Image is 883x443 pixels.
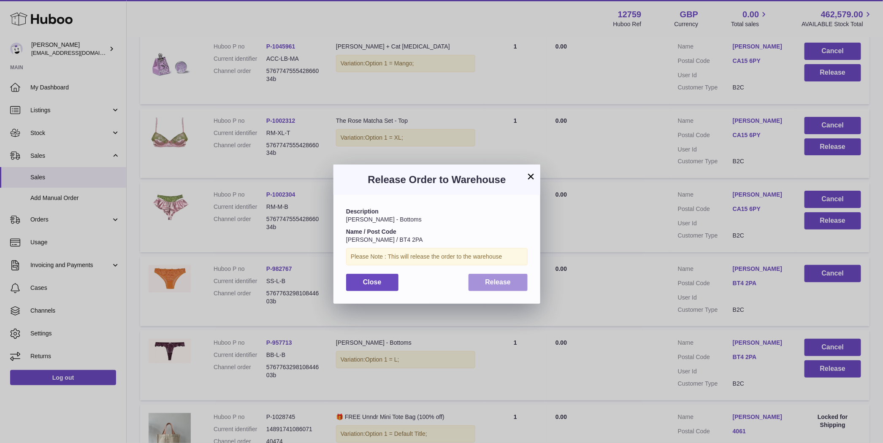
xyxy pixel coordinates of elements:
button: × [526,171,536,181]
button: Release [469,274,528,291]
span: Close [363,278,382,286]
span: Release [485,278,511,286]
span: [PERSON_NAME] - Bottoms [346,216,422,223]
strong: Name / Post Code [346,228,396,235]
strong: Description [346,208,379,215]
span: [PERSON_NAME] / BT4 2PA [346,236,423,243]
button: Close [346,274,398,291]
h3: Release Order to Warehouse [346,173,528,186]
div: Please Note : This will release the order to the warehouse [346,248,528,265]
